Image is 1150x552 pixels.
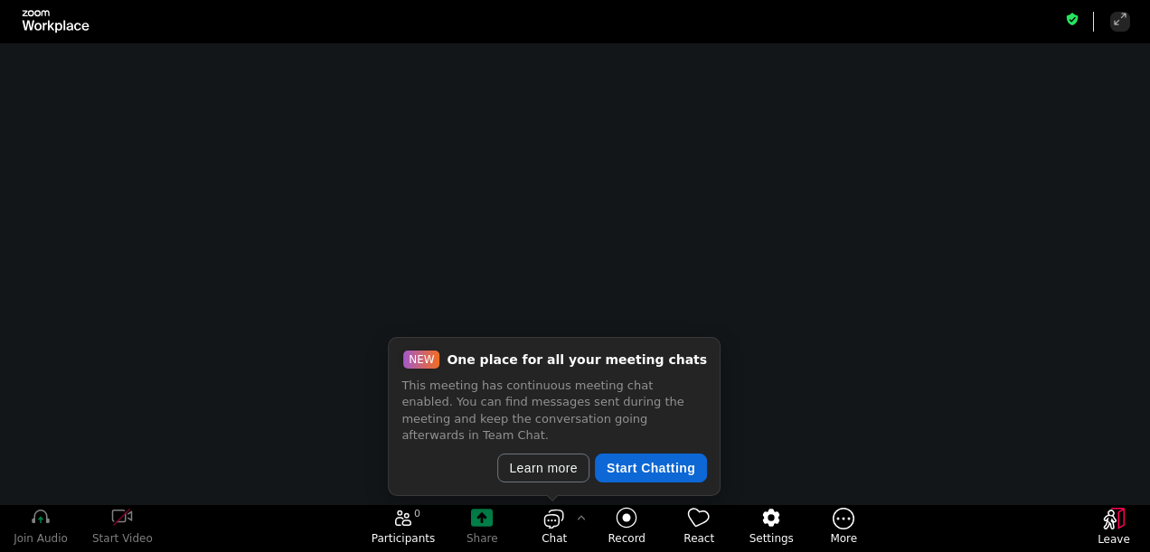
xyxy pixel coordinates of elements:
span: Chat [542,531,567,546]
button: Chat Settings [572,507,590,530]
span: Participants [372,531,436,546]
button: Enter Full Screen [1110,12,1130,32]
span: Record [608,531,646,546]
button: More meeting control [807,507,880,550]
span: Join Audio [14,531,68,546]
button: start my video [81,507,163,550]
span: 0 [414,507,420,521]
span: React [683,531,714,546]
span: Leave [1098,532,1130,547]
button: Start Chatting [595,454,707,482]
span: One place for all your meeting chats [447,352,707,367]
button: open the chat panel [518,507,590,550]
span: NEW [403,351,439,369]
span: Settings [749,531,794,546]
button: Meeting information [1065,12,1079,32]
button: Settings [735,507,807,550]
button: open the participants list pane,[0] particpants [361,507,447,550]
span: More [830,531,857,546]
button: Learn more [497,454,589,482]
button: React [663,507,735,550]
button: Record [590,507,663,550]
button: Leave [1078,508,1150,551]
p: This meeting has continuous meeting chat enabled. You can find messages sent during the meeting a... [401,378,707,444]
span: Start Video [92,531,153,546]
